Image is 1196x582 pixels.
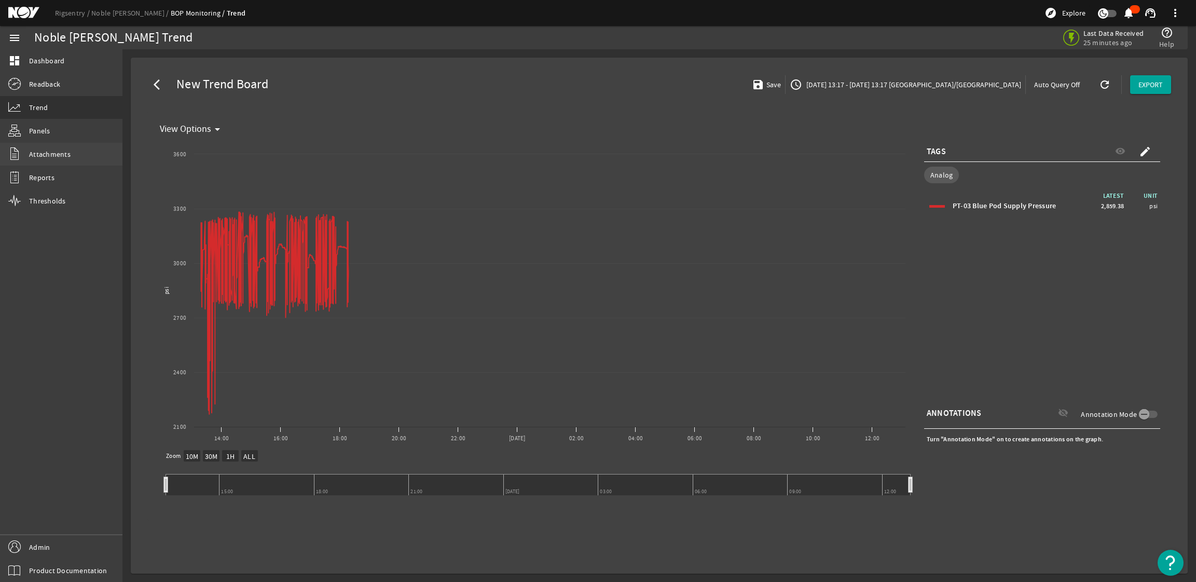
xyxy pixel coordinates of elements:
[1149,201,1158,211] span: psi
[1083,29,1144,38] span: Last Data Received
[186,452,199,461] text: 10M
[55,8,91,18] a: Rigsentry
[91,8,171,18] a: Noble [PERSON_NAME]
[211,123,224,136] mat-icon: arrow_drop_down
[173,205,186,213] text: 3300
[392,435,406,442] text: 20:00
[29,56,64,66] span: Dashboard
[1101,201,1124,211] span: 2,859.38
[451,435,465,442] text: 22:00
[747,435,761,442] text: 08:00
[804,79,1021,90] span: [DATE] 13:17 - [DATE] 13:17 [GEOGRAPHIC_DATA]/[GEOGRAPHIC_DATA]
[1044,7,1057,19] mat-icon: explore
[927,408,982,418] span: ANNOTATIONS
[29,79,60,89] span: Readback
[764,79,781,90] span: Save
[1129,191,1160,201] span: UNIT
[924,431,1160,447] div: Turn "Annotation Mode" on to create annotations on the graph.
[790,78,802,91] mat-icon: access_time
[509,435,526,442] text: [DATE]
[173,314,186,322] text: 2700
[29,196,66,206] span: Thresholds
[1103,192,1130,200] span: LATEST
[1163,1,1188,25] button: more_vert
[1083,38,1144,47] span: 25 minutes ago
[273,435,288,442] text: 16:00
[173,151,186,158] text: 3600
[1144,7,1157,19] mat-icon: support_agent
[1139,145,1151,158] mat-icon: create
[1034,79,1080,90] span: Auto Query Off
[333,435,347,442] text: 18:00
[227,8,245,18] a: Trend
[8,32,21,44] mat-icon: menu
[154,78,166,91] mat-icon: arrow_back_ios
[171,8,227,18] a: BOP Monitoring
[160,124,211,134] span: View Options
[1158,550,1184,576] button: Open Resource Center
[688,435,702,442] text: 06:00
[214,435,229,442] text: 14:00
[172,79,268,90] span: New Trend Board
[29,102,48,113] span: Trend
[226,452,235,461] text: 1H
[29,542,50,552] span: Admin
[628,435,643,442] text: 04:00
[29,126,50,136] span: Panels
[1122,7,1135,19] mat-icon: notifications
[927,146,946,157] span: TAGS
[953,201,1082,211] div: PT-03 Blue Pod Supply Pressure
[1130,75,1171,94] button: EXPORT
[166,452,181,460] text: Zoom
[173,260,186,267] text: 3000
[930,170,953,180] span: Analog
[1138,79,1163,90] span: EXPORT
[1062,8,1085,18] span: Explore
[173,423,186,431] text: 2100
[806,435,820,442] text: 10:00
[1026,75,1088,94] button: Auto Query Off
[8,55,21,67] mat-icon: dashboard
[752,78,760,91] mat-icon: save
[29,565,107,576] span: Product Documentation
[748,75,786,94] button: Save
[29,172,54,183] span: Reports
[1161,26,1173,39] mat-icon: help_outline
[865,435,879,442] text: 12:00
[156,120,230,139] button: View Options
[34,33,193,43] div: Noble [PERSON_NAME] Trend
[205,452,218,461] text: 30M
[786,75,1025,94] button: [DATE] 13:17 - [DATE] 13:17 [GEOGRAPHIC_DATA]/[GEOGRAPHIC_DATA]
[1159,39,1174,49] span: Help
[163,287,171,294] text: psi
[173,369,186,376] text: 2400
[1081,409,1139,419] label: Annotation Mode
[156,139,911,450] svg: Chart title
[569,435,584,442] text: 02:00
[243,452,255,461] text: ALL
[1098,78,1107,91] mat-icon: refresh
[1040,5,1090,21] button: Explore
[29,149,71,159] span: Attachments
